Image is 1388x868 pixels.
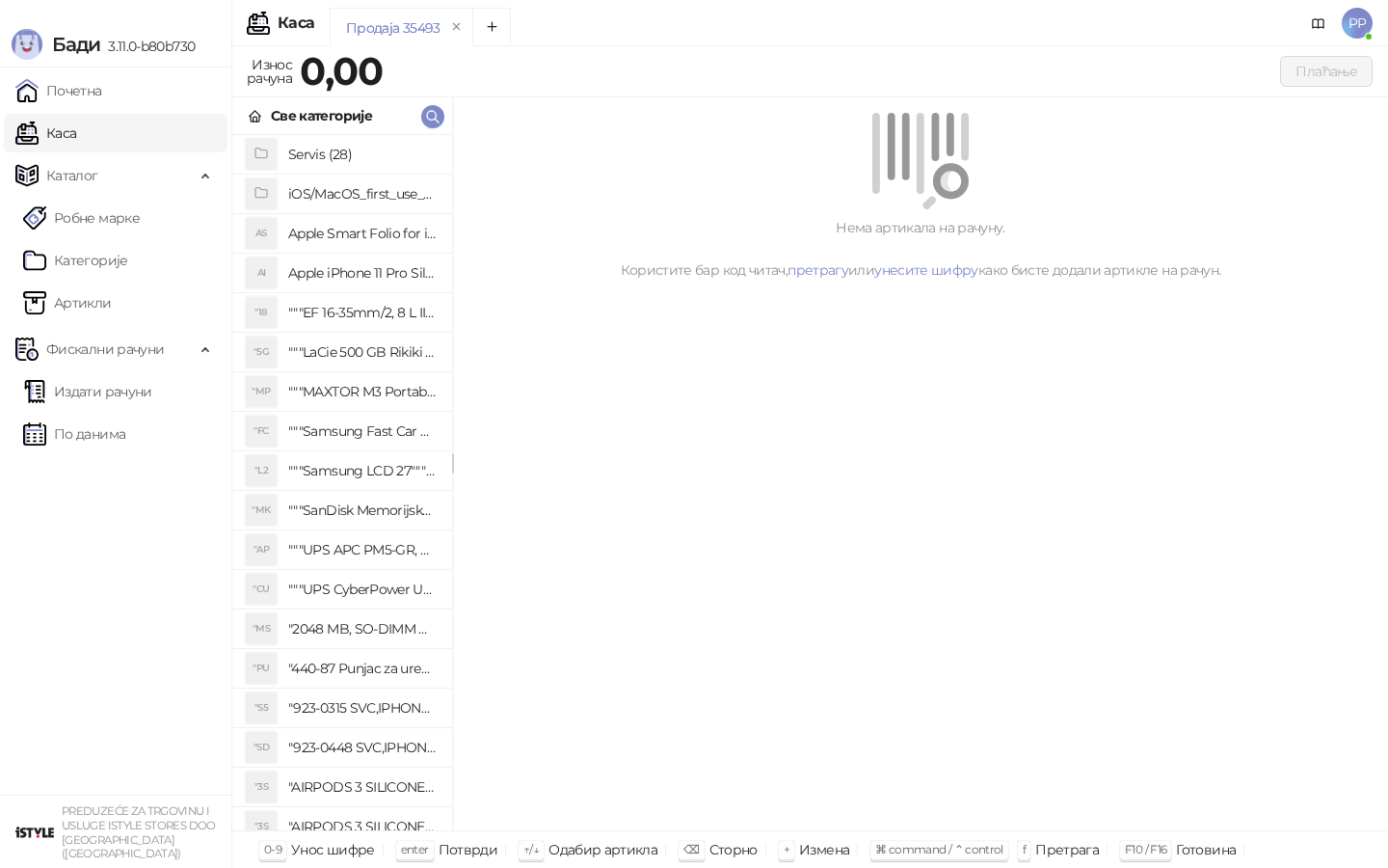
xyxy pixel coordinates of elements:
div: Нема артикала на рачуну. Користите бар код читач, или како бисте додали артикле на рачун. [476,217,1365,281]
div: Измена [799,837,849,862]
small: PREDUZEĆE ZA TRGOVINU I USLUGE ISTYLE STORES DOO [GEOGRAPHIC_DATA] ([GEOGRAPHIC_DATA]) [62,804,216,860]
a: Робне марке [23,199,140,237]
div: Одабир артикла [548,837,657,862]
a: претрагу [787,261,848,279]
div: "S5 [246,692,277,723]
h4: "AIRPODS 3 SILICONE CASE BLUE" [288,811,437,842]
h4: "AIRPODS 3 SILICONE CASE BLACK" [288,772,437,802]
button: Add tab [472,8,511,46]
div: "CU [246,574,277,605]
div: Каса [278,15,314,31]
span: Бади [52,33,100,56]
span: 0-9 [264,842,281,856]
div: Унос шифре [291,837,375,862]
h4: "923-0315 SVC,IPHONE 5/5S BATTERY REMOVAL TRAY Držač za iPhone sa kojim se otvara display [288,692,437,723]
div: Све категорије [271,105,372,126]
a: ArtikliАртикли [23,284,112,322]
h4: iOS/MacOS_first_use_assistance (4) [288,178,437,209]
a: унесите шифру [874,261,978,279]
div: Продаја 35493 [346,17,440,39]
div: "MS [246,613,277,644]
span: 3.11.0-b80b730 [100,38,195,55]
a: По данима [23,415,125,453]
div: "AP [246,534,277,565]
div: "SD [246,732,277,763]
a: Категорије [23,241,128,280]
h4: """EF 16-35mm/2, 8 L III USM""" [288,297,437,328]
h4: "923-0448 SVC,IPHONE,TOURQUE DRIVER KIT .65KGF- CM Šrafciger " [288,732,437,763]
div: grid [232,135,452,830]
div: "MP [246,376,277,407]
span: Фискални рачуни [46,330,164,368]
span: + [784,842,789,856]
strong: 0,00 [300,47,383,95]
span: ⌘ command / ⌃ control [875,842,1003,856]
div: Износ рачуна [243,52,296,91]
span: PP [1342,8,1373,39]
h4: Apple iPhone 11 Pro Silicone Case - Black [288,258,437,288]
a: Издати рачуни [23,372,152,411]
h4: """Samsung LCD 27"""" C27F390FHUXEN""" [288,455,437,486]
span: ⌫ [683,842,699,856]
span: enter [401,842,429,856]
h4: Apple Smart Folio for iPad mini (A17 Pro) - Sage [288,218,437,249]
div: "MK [246,495,277,526]
h4: """SanDisk Memorijska kartica 256GB microSDXC sa SD adapterom SDSQXA1-256G-GN6MA - Extreme PLUS, ... [288,495,437,526]
button: Плаћање [1280,56,1373,87]
button: remove [444,19,469,36]
div: Готовина [1176,837,1236,862]
img: Logo [12,29,42,60]
div: "FC [246,416,277,447]
div: Претрага [1035,837,1099,862]
h4: """Samsung Fast Car Charge Adapter, brzi auto punja_, boja crna""" [288,416,437,447]
a: Почетна [15,71,102,110]
a: Документација [1303,8,1334,39]
img: 64x64-companyLogo-77b92cf4-9946-4f36-9751-bf7bb5fd2c7d.png [15,813,54,852]
div: AI [246,258,277,288]
a: Каса [15,114,76,152]
h4: "440-87 Punjac za uredjaje sa micro USB portom 4/1, Stand." [288,653,437,684]
div: "3S [246,811,277,842]
span: F10 / F16 [1125,842,1166,856]
span: Каталог [46,156,98,195]
h4: """MAXTOR M3 Portable 2TB 2.5"""" crni eksterni hard disk HX-M201TCB/GM""" [288,376,437,407]
h4: """LaCie 500 GB Rikiki USB 3.0 / Ultra Compact & Resistant aluminum / USB 3.0 / 2.5""""""" [288,337,437,367]
span: f [1023,842,1026,856]
h4: """UPS APC PM5-GR, Essential Surge Arrest,5 utic_nica""" [288,534,437,565]
div: Потврди [439,837,498,862]
div: "18 [246,297,277,328]
h4: """UPS CyberPower UT650EG, 650VA/360W , line-int., s_uko, desktop""" [288,574,437,605]
div: "3S [246,772,277,802]
span: ↑/↓ [523,842,539,856]
h4: "2048 MB, SO-DIMM DDRII, 667 MHz, Napajanje 1,8 0,1 V, Latencija CL5" [288,613,437,644]
h4: Servis (28) [288,139,437,170]
div: "PU [246,653,277,684]
div: Сторно [709,837,758,862]
div: "5G [246,337,277,367]
div: AS [246,218,277,249]
div: "L2 [246,455,277,486]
